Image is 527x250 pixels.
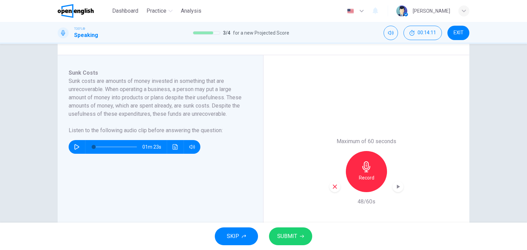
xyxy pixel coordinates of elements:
[58,4,94,18] img: OpenEnglish logo
[358,198,375,206] h6: 48/60s
[337,137,396,146] h6: Maximum of 60 seconds
[233,29,289,37] span: for a new Projected Score
[170,140,181,154] button: Click to see the audio transcription
[359,174,374,182] h6: Record
[418,30,436,36] span: 00:14:11
[74,31,98,39] h1: Speaking
[147,7,166,15] span: Practice
[109,5,141,17] button: Dashboard
[112,7,138,15] span: Dashboard
[144,5,175,17] button: Practice
[346,151,387,192] button: Record
[215,227,258,245] button: SKIP
[454,30,464,36] span: EXIT
[269,227,312,245] button: SUBMIT
[403,26,442,40] div: Hide
[58,4,109,18] a: OpenEnglish logo
[447,26,469,40] button: EXIT
[69,126,244,135] h6: Listen to the following audio clip before answering the question :
[384,26,398,40] div: Mute
[74,26,85,31] span: TOEFL®
[223,29,230,37] span: 3 / 4
[396,5,407,16] img: Profile picture
[346,9,355,14] img: en
[413,7,450,15] div: [PERSON_NAME]
[69,77,244,118] h6: Sunk costs are amounts of money invested in something that are unrecoverable. When operating a bu...
[69,70,98,76] span: Sunk Costs
[277,232,297,241] span: SUBMIT
[181,7,201,15] span: Analysis
[178,5,204,17] button: Analysis
[403,26,442,40] button: 00:14:11
[227,232,239,241] span: SKIP
[142,140,167,154] span: 01m 23s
